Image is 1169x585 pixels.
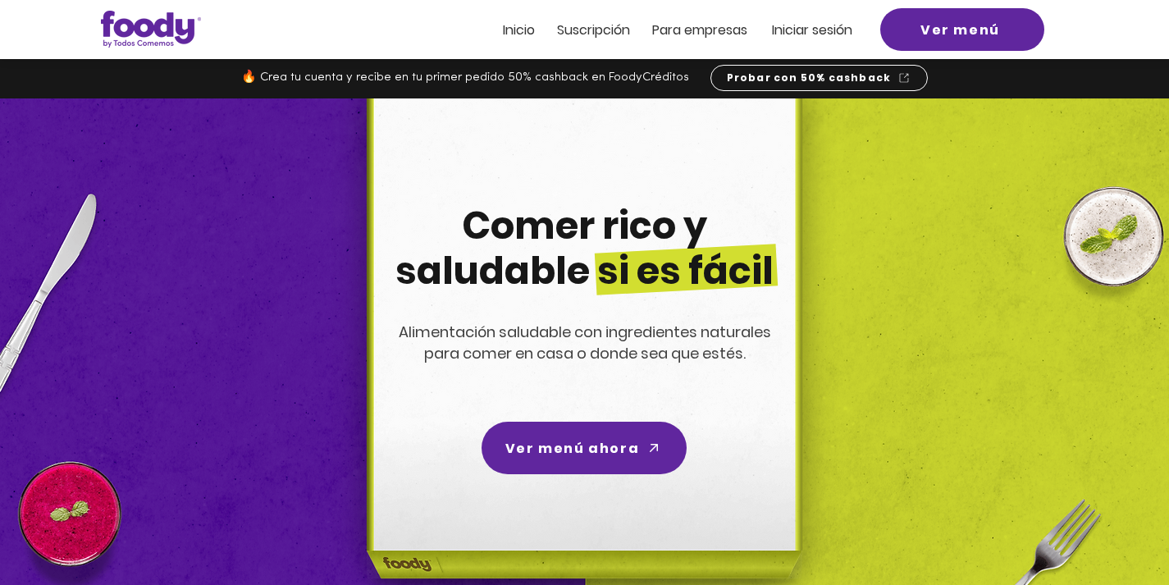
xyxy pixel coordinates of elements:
[482,422,687,474] a: Ver menú ahora
[241,71,689,84] span: 🔥 Crea tu cuenta y recibe en tu primer pedido 50% cashback en FoodyCréditos
[395,199,774,297] span: Comer rico y saludable si es fácil
[668,21,747,39] span: ra empresas
[503,21,535,39] span: Inicio
[880,8,1044,51] a: Ver menú
[101,11,201,48] img: Logo_Foody V2.0.0 (3).png
[505,438,639,459] span: Ver menú ahora
[557,23,630,37] a: Suscripción
[399,322,771,363] span: Alimentación saludable con ingredientes naturales para comer en casa o donde sea que estés.
[772,23,852,37] a: Iniciar sesión
[503,23,535,37] a: Inicio
[652,21,668,39] span: Pa
[652,23,747,37] a: Para empresas
[772,21,852,39] span: Iniciar sesión
[557,21,630,39] span: Suscripción
[727,71,892,85] span: Probar con 50% cashback
[920,20,1000,40] span: Ver menú
[710,65,928,91] a: Probar con 50% cashback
